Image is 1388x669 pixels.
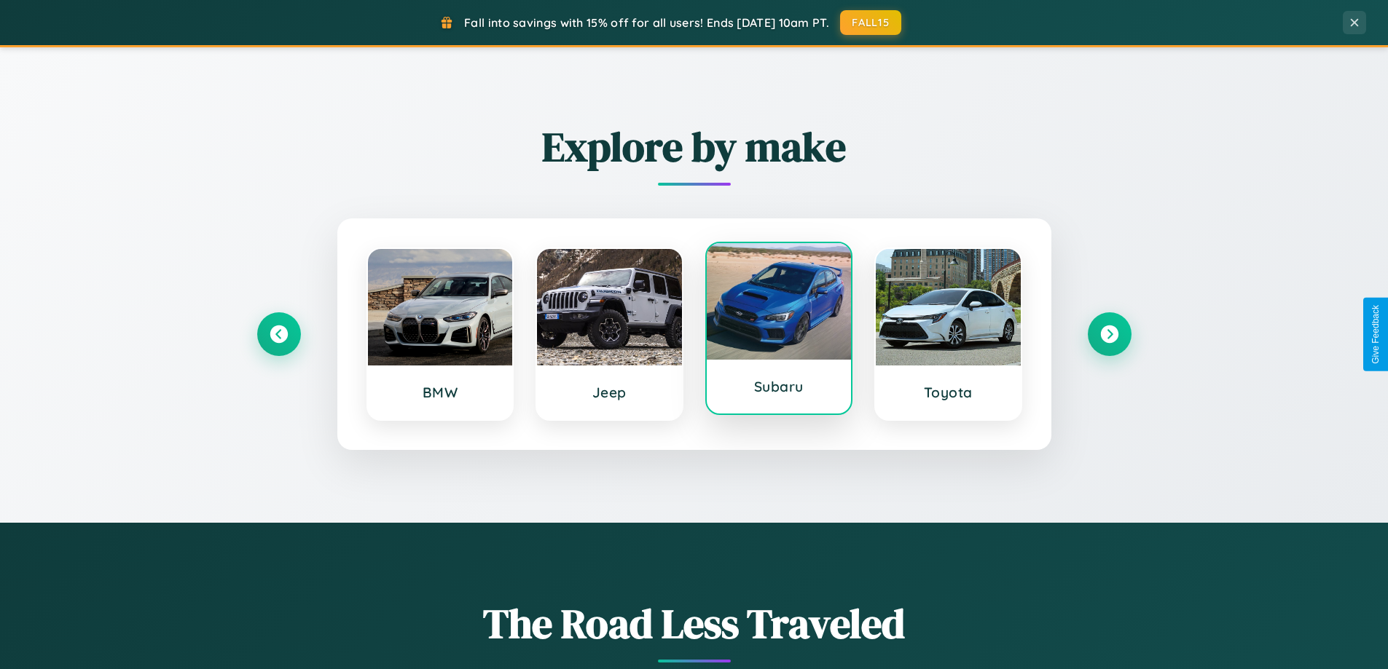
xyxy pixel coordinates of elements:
[840,10,901,35] button: FALL15
[383,384,498,401] h3: BMW
[1371,305,1381,364] div: Give Feedback
[257,119,1132,175] h2: Explore by make
[890,384,1006,401] h3: Toyota
[464,15,829,30] span: Fall into savings with 15% off for all users! Ends [DATE] 10am PT.
[257,595,1132,652] h1: The Road Less Traveled
[721,378,837,395] h3: Subaru
[552,384,667,401] h3: Jeep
